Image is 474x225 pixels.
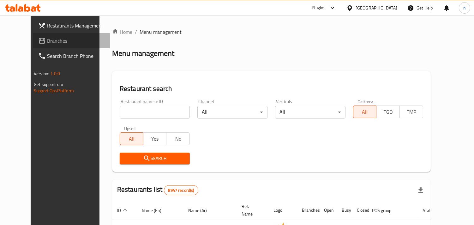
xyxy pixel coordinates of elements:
label: Delivery [357,99,373,104]
label: Upsell [124,126,136,131]
div: All [275,106,345,119]
button: No [166,132,190,145]
span: All [356,107,374,117]
button: TGO [376,106,400,118]
a: Home [112,28,132,36]
div: Export file [413,183,428,198]
button: Search [120,153,190,164]
span: Branches [47,37,105,45]
span: Ref. Name [242,203,261,218]
div: Plugins [312,4,326,12]
th: Branches [297,201,319,220]
span: Get support on: [34,80,63,88]
span: Restaurants Management [47,22,105,29]
span: Status [423,207,443,214]
h2: Menu management [112,48,174,58]
span: POS group [372,207,399,214]
th: Logo [268,201,297,220]
div: Total records count [164,185,198,195]
span: Version: [34,70,49,78]
span: No [169,134,187,143]
button: TMP [399,106,423,118]
a: Search Branch Phone [33,48,110,64]
span: Menu management [140,28,182,36]
span: Search Branch Phone [47,52,105,60]
a: Restaurants Management [33,18,110,33]
th: Busy [337,201,352,220]
span: 1.0.0 [50,70,60,78]
div: [GEOGRAPHIC_DATA] [356,4,397,11]
span: Yes [146,134,164,143]
div: All [197,106,267,119]
input: Search for restaurant name or ID.. [120,106,190,119]
span: Name (En) [142,207,170,214]
h2: Restaurant search [120,84,423,94]
span: Search [125,155,185,162]
a: Branches [33,33,110,48]
span: ID [117,207,129,214]
a: Support.OpsPlatform [34,87,74,95]
span: 8947 record(s) [164,187,198,193]
h2: Restaurants list [117,185,198,195]
span: Name (Ar) [188,207,215,214]
span: TMP [402,107,421,117]
button: Yes [143,132,167,145]
span: All [123,134,141,143]
span: n [463,4,466,11]
button: All [120,132,143,145]
nav: breadcrumb [112,28,431,36]
button: All [353,106,377,118]
span: TGO [379,107,397,117]
th: Open [319,201,337,220]
th: Closed [352,201,367,220]
li: / [135,28,137,36]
